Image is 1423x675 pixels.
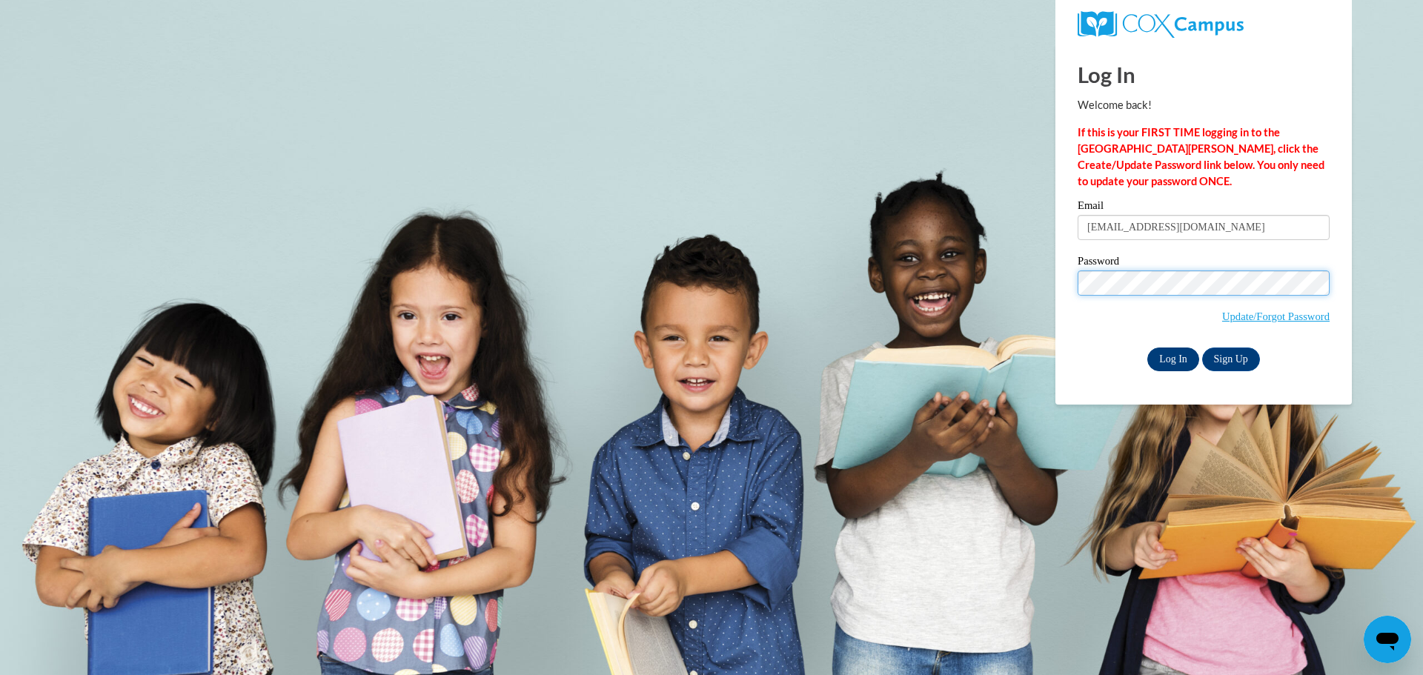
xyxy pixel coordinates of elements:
[1078,59,1330,90] h1: Log In
[1202,348,1260,371] a: Sign Up
[1078,126,1324,187] strong: If this is your FIRST TIME logging in to the [GEOGRAPHIC_DATA][PERSON_NAME], click the Create/Upd...
[1147,348,1199,371] input: Log In
[1078,11,1330,38] a: COX Campus
[1078,97,1330,113] p: Welcome back!
[1222,310,1330,322] a: Update/Forgot Password
[1078,256,1330,270] label: Password
[1078,11,1244,38] img: COX Campus
[1364,616,1411,663] iframe: Button to launch messaging window
[1078,200,1330,215] label: Email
